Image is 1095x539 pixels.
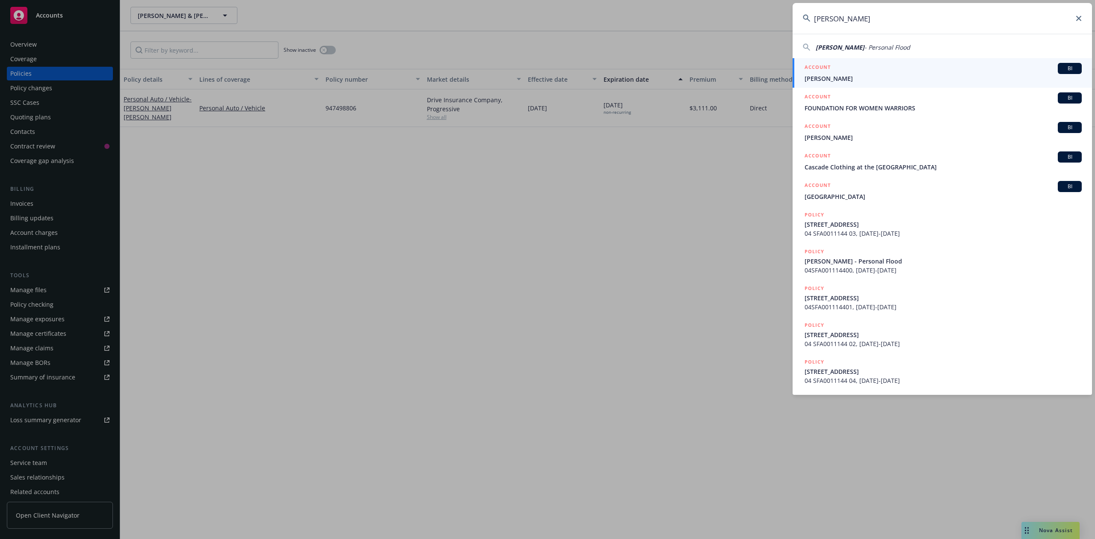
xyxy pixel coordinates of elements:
span: [PERSON_NAME] [816,43,864,51]
span: BI [1061,183,1078,190]
h5: ACCOUNT [805,122,831,132]
span: Cascade Clothing at the [GEOGRAPHIC_DATA] [805,163,1082,172]
span: BI [1061,65,1078,72]
span: [STREET_ADDRESS] [805,293,1082,302]
h5: POLICY [805,358,824,366]
a: ACCOUNTBI[GEOGRAPHIC_DATA] [793,176,1092,206]
h5: ACCOUNT [805,181,831,191]
a: POLICY[STREET_ADDRESS]04SFA001114401, [DATE]-[DATE] [793,279,1092,316]
a: ACCOUNTBI[PERSON_NAME] [793,117,1092,147]
a: ACCOUNTBICascade Clothing at the [GEOGRAPHIC_DATA] [793,147,1092,176]
h5: POLICY [805,247,824,256]
a: POLICY[STREET_ADDRESS]04 SFA0011144 03, [DATE]-[DATE] [793,206,1092,243]
h5: ACCOUNT [805,151,831,162]
span: [STREET_ADDRESS] [805,367,1082,376]
span: FOUNDATION FOR WOMEN WARRIORS [805,104,1082,113]
span: BI [1061,124,1078,131]
span: 04 SFA0011144 03, [DATE]-[DATE] [805,229,1082,238]
h5: POLICY [805,284,824,293]
span: [PERSON_NAME] [805,133,1082,142]
span: 04 SFA0011144 02, [DATE]-[DATE] [805,339,1082,348]
a: ACCOUNTBIFOUNDATION FOR WOMEN WARRIORS [793,88,1092,117]
a: ACCOUNTBI[PERSON_NAME] [793,58,1092,88]
span: [STREET_ADDRESS] [805,330,1082,339]
a: POLICY[STREET_ADDRESS]04 SFA0011144 04, [DATE]-[DATE] [793,353,1092,390]
a: POLICY[PERSON_NAME] - Personal Flood04SFA001114400, [DATE]-[DATE] [793,243,1092,279]
span: [GEOGRAPHIC_DATA] [805,192,1082,201]
span: [PERSON_NAME] - Personal Flood [805,257,1082,266]
h5: ACCOUNT [805,92,831,103]
span: 04SFA001114401, [DATE]-[DATE] [805,302,1082,311]
span: 04SFA001114400, [DATE]-[DATE] [805,266,1082,275]
span: BI [1061,153,1078,161]
span: - Personal Flood [864,43,910,51]
span: BI [1061,94,1078,102]
h5: POLICY [805,321,824,329]
input: Search... [793,3,1092,34]
span: [STREET_ADDRESS] [805,220,1082,229]
span: 04 SFA0011144 04, [DATE]-[DATE] [805,376,1082,385]
h5: POLICY [805,210,824,219]
h5: ACCOUNT [805,63,831,73]
a: POLICY[STREET_ADDRESS]04 SFA0011144 02, [DATE]-[DATE] [793,316,1092,353]
span: [PERSON_NAME] [805,74,1082,83]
